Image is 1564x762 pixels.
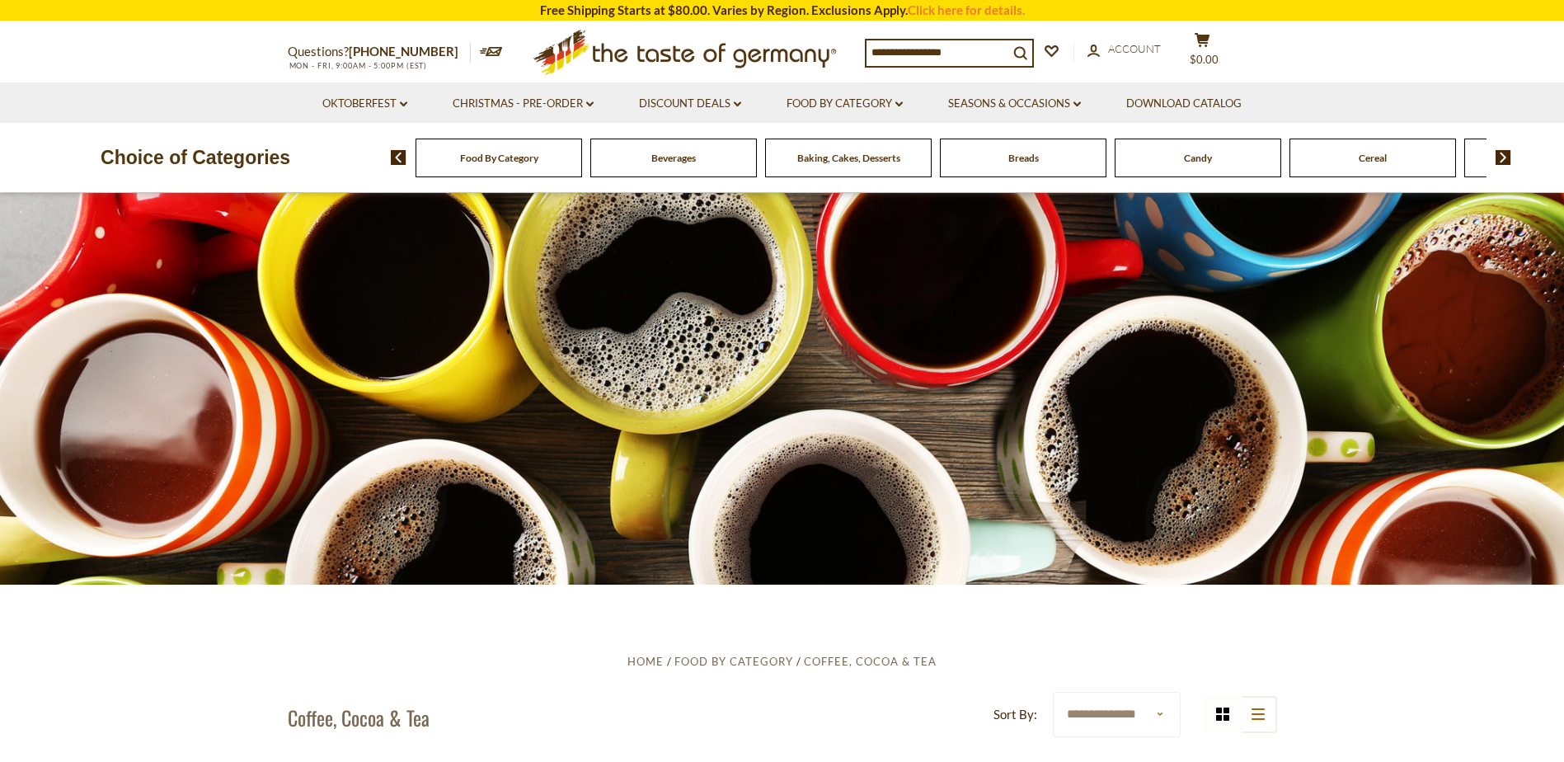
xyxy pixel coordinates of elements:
a: Cereal [1359,152,1387,164]
a: Food By Category [674,655,793,668]
a: Download Catalog [1126,95,1242,113]
a: Account [1087,40,1161,59]
a: Food By Category [460,152,538,164]
button: $0.00 [1178,32,1228,73]
a: [PHONE_NUMBER] [349,44,458,59]
p: Questions? [288,41,471,63]
a: Home [627,655,664,668]
label: Sort By: [993,704,1037,725]
a: Christmas - PRE-ORDER [453,95,594,113]
span: $0.00 [1190,53,1219,66]
img: previous arrow [391,150,406,165]
a: Candy [1184,152,1212,164]
span: MON - FRI, 9:00AM - 5:00PM (EST) [288,61,428,70]
a: Coffee, Cocoa & Tea [804,655,937,668]
a: Beverages [651,152,696,164]
a: Food By Category [787,95,903,113]
a: Seasons & Occasions [948,95,1081,113]
img: next arrow [1496,150,1511,165]
a: Oktoberfest [322,95,407,113]
span: Account [1108,42,1161,55]
a: Baking, Cakes, Desserts [797,152,900,164]
h1: Coffee, Cocoa & Tea [288,705,430,730]
a: Click here for details. [908,2,1025,17]
a: Breads [1008,152,1039,164]
a: Discount Deals [639,95,741,113]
